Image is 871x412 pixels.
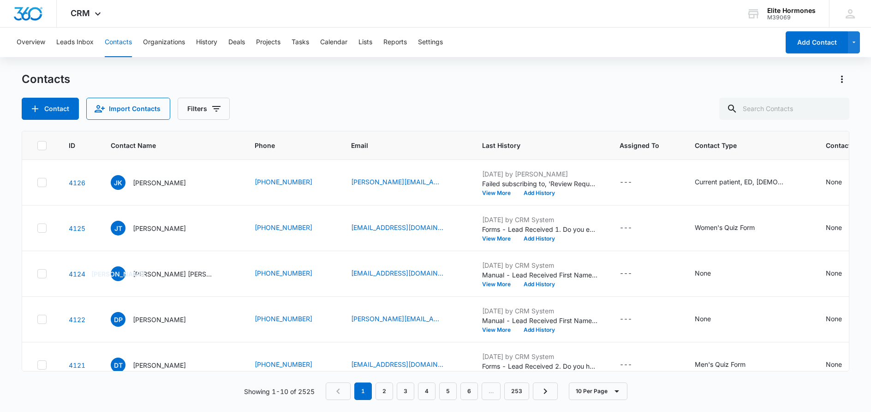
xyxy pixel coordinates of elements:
button: Add History [517,190,561,196]
button: View More [482,282,517,287]
div: Email - janethomasnd@gmail.com - Select to Edit Field [351,223,460,234]
div: None [826,314,842,324]
div: --- [620,314,632,325]
div: Email - dave-pyle@live.com - Select to Edit Field [351,314,460,325]
p: [PERSON_NAME] [133,178,186,188]
div: Men's Quiz Form [695,359,746,369]
button: Filters [178,98,230,120]
a: Next Page [533,383,558,400]
button: Add Contact [22,98,79,120]
button: Tasks [292,28,309,57]
p: [DATE] by CRM System [482,306,597,316]
a: Page 3 [397,383,414,400]
div: Contact Status - None - Select to Edit Field [826,359,859,371]
span: JT [111,221,125,235]
button: Projects [256,28,280,57]
div: None [826,268,842,278]
div: None [826,177,842,187]
button: History [196,28,217,57]
a: Page 4 [418,383,435,400]
span: [PERSON_NAME] [111,266,125,281]
div: Contact Type - Men's Quiz Form - Select to Edit Field [695,359,762,371]
span: Email [351,141,447,150]
span: Phone [255,141,316,150]
p: [DATE] by CRM System [482,215,597,224]
input: Search Contacts [719,98,849,120]
button: Add Contact [786,31,848,53]
button: View More [482,236,517,241]
div: Contact Name - Dustin Tibbetts - Select to Edit Field [111,358,203,372]
p: [PERSON_NAME] [133,360,186,370]
a: [PERSON_NAME][EMAIL_ADDRESS][DOMAIN_NAME] [351,177,443,187]
a: Page 2 [376,383,393,400]
div: Contact Type - None - Select to Edit Field [695,314,728,325]
div: Phone - +1 (715) 271-6005 - Select to Edit Field [255,268,329,279]
p: Manual - Lead Received First Name: [PERSON_NAME] Last Name: [PERSON_NAME] Phone: [PHONE_NUMBER] E... [482,270,597,280]
a: [PHONE_NUMBER] [255,223,312,232]
button: Add History [517,282,561,287]
button: Calendar [320,28,347,57]
p: Manual - Lead Received First Name: [PERSON_NAME] Name: [PERSON_NAME] Phone: [PHONE_NUMBER] Email:... [482,316,597,325]
button: 10 Per Page [569,383,627,400]
a: [EMAIL_ADDRESS][DOMAIN_NAME] [351,359,443,369]
div: Women's Quiz Form [695,223,755,232]
p: Forms - Lead Received 1. Do you experience frequent mood swings, irritability, or unexplained anx... [482,224,597,234]
div: Contact Type - Women's Quiz Form - Select to Edit Field [695,223,771,234]
a: Navigate to contact details page for Jessica Annette [69,270,85,278]
a: Page 6 [460,383,478,400]
button: View More [482,190,517,196]
a: [PHONE_NUMBER] [255,177,312,187]
span: DP [111,312,125,327]
div: Assigned To - - Select to Edit Field [620,359,649,371]
button: Import Contacts [86,98,170,120]
div: --- [620,223,632,234]
span: Last History [482,141,584,150]
button: Reports [383,28,407,57]
span: Assigned To [620,141,659,150]
nav: Pagination [326,383,558,400]
em: 1 [354,383,372,400]
p: [PERSON_NAME] [133,224,186,233]
a: Navigate to contact details page for Dustin Tibbetts [69,361,85,369]
p: [DATE] by CRM System [482,260,597,270]
p: Failed subscribing to, 'Review Request Madison'. [482,179,597,188]
button: Leads Inbox [56,28,94,57]
button: Organizations [143,28,185,57]
div: Assigned To - - Select to Edit Field [620,314,649,325]
div: account id [767,14,816,21]
button: Add History [517,327,561,333]
p: Forms - Lead Received 2. Do you have a lack of energy?: Yes 1. Do you have a decrease in libido (... [482,361,597,371]
div: Email - Tibbz059@gmail.com - Select to Edit Field [351,359,460,371]
button: View More [482,327,517,333]
div: Email - jessicawoodhull2@gmail.com - Select to Edit Field [351,268,460,279]
a: Page 5 [439,383,457,400]
div: Contact Status - None - Select to Edit Field [826,314,859,325]
p: [PERSON_NAME] [PERSON_NAME] [133,269,216,279]
p: [DATE] by [PERSON_NAME] [482,169,597,179]
button: Contacts [105,28,132,57]
a: Navigate to contact details page for Jane Thomas [69,224,85,232]
button: Overview [17,28,45,57]
a: [PHONE_NUMBER] [255,314,312,324]
div: Phone - +1 (515) 571-2121 - Select to Edit Field [255,314,329,325]
div: Assigned To - - Select to Edit Field [620,223,649,234]
span: CRM [71,8,90,18]
div: Contact Status - None - Select to Edit Field [826,223,859,234]
button: Add History [517,236,561,241]
p: [PERSON_NAME] [133,315,186,324]
div: Contact Name - Jane Thomas - Select to Edit Field [111,221,203,235]
div: Contact Type - Current patient, ED, male, MWL, Review Request Madison, TRT - Select to Edit Field [695,177,804,188]
div: --- [620,268,632,279]
div: Contact Type - None - Select to Edit Field [695,268,728,279]
div: account name [767,7,816,14]
div: None [695,268,711,278]
a: [EMAIL_ADDRESS][DOMAIN_NAME] [351,268,443,278]
p: [DATE] by CRM System [482,352,597,361]
button: Deals [228,28,245,57]
div: Contact Name - Jeff Krause - Select to Edit Field [111,175,203,190]
a: Page 253 [504,383,529,400]
span: Contact Type [695,141,790,150]
span: DT [111,358,125,372]
div: Contact Name - David Pyle - Select to Edit Field [111,312,203,327]
span: ID [69,141,75,150]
